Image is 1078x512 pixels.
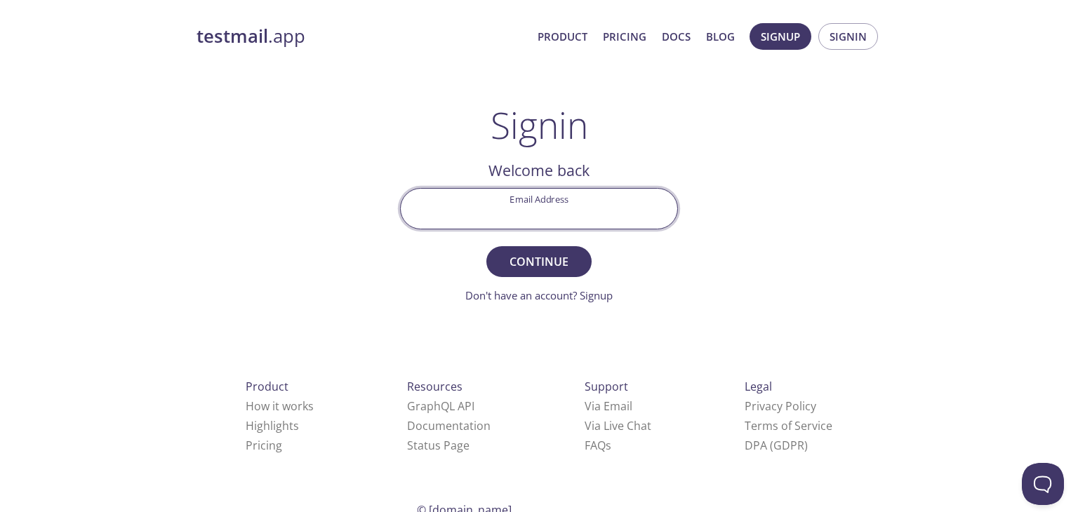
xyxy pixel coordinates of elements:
a: Via Live Chat [585,418,651,433]
a: Status Page [407,438,470,453]
a: Terms of Service [745,418,832,433]
span: Resources [407,379,463,394]
button: Continue [486,246,592,277]
a: FAQ [585,438,611,453]
button: Signin [818,23,878,50]
a: Product [538,27,587,46]
a: Blog [706,27,735,46]
a: Docs [662,27,691,46]
a: testmail.app [197,25,526,48]
span: s [606,438,611,453]
span: Support [585,379,628,394]
a: Don't have an account? Signup [465,288,613,302]
a: DPA (GDPR) [745,438,808,453]
span: Signin [830,27,867,46]
a: Highlights [246,418,299,433]
span: Signup [761,27,800,46]
iframe: Help Scout Beacon - Open [1022,463,1064,505]
a: Pricing [246,438,282,453]
a: Via Email [585,398,632,414]
a: How it works [246,398,314,414]
span: Continue [502,252,576,271]
h2: Welcome back [400,159,678,182]
button: Signup [750,23,811,50]
a: Pricing [603,27,646,46]
strong: testmail [197,24,268,48]
a: GraphQL API [407,398,474,414]
a: Privacy Policy [745,398,816,414]
span: Product [246,379,288,394]
a: Documentation [407,418,491,433]
span: Legal [745,379,772,394]
h1: Signin [491,104,588,146]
